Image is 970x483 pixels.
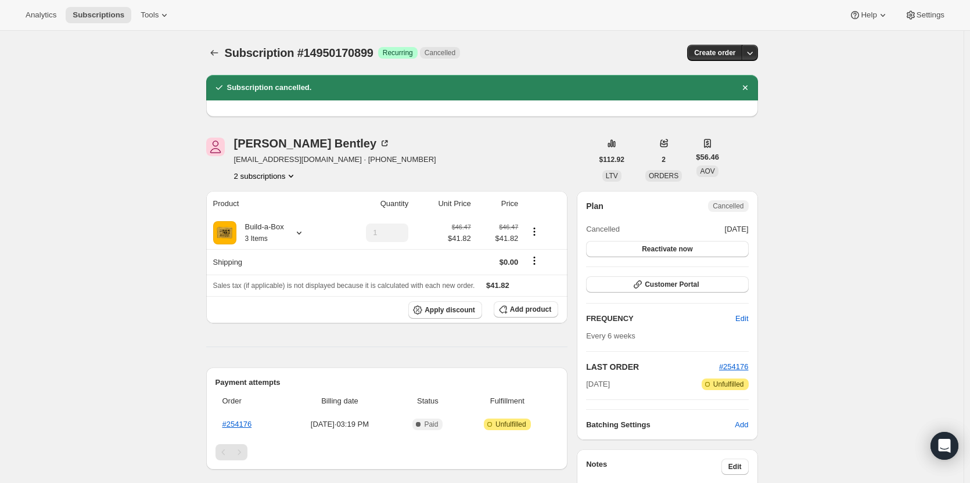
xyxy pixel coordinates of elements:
[206,138,225,156] span: JoAnna Bentley
[725,224,749,235] span: [DATE]
[586,276,748,293] button: Customer Portal
[599,155,624,164] span: $112.92
[728,462,742,471] span: Edit
[287,419,392,430] span: [DATE] · 03:19 PM
[861,10,876,20] span: Help
[662,155,666,164] span: 2
[425,48,455,57] span: Cancelled
[206,249,335,275] th: Shipping
[510,305,551,314] span: Add product
[206,191,335,217] th: Product
[642,244,692,254] span: Reactivate now
[452,224,471,230] small: $46.47
[645,280,699,289] span: Customer Portal
[494,301,558,318] button: Add product
[586,419,735,431] h6: Batching Settings
[412,191,475,217] th: Unit Price
[236,221,284,244] div: Build-a-Box
[383,48,413,57] span: Recurring
[713,380,744,389] span: Unfulfilled
[287,395,392,407] span: Billing date
[592,152,631,168] button: $112.92
[898,7,951,23] button: Settings
[735,419,748,431] span: Add
[500,258,519,266] span: $0.00
[245,235,268,243] small: 3 Items
[655,152,673,168] button: 2
[486,281,509,290] span: $41.82
[215,377,559,388] h2: Payment attempts
[586,241,748,257] button: Reactivate now
[586,224,620,235] span: Cancelled
[424,420,438,429] span: Paid
[586,331,635,340] span: Every 6 weeks
[721,459,749,475] button: Edit
[463,395,551,407] span: Fulfillment
[213,221,236,244] img: product img
[215,444,559,460] nav: Pagination
[425,305,475,315] span: Apply discount
[525,254,544,267] button: Shipping actions
[719,362,749,371] a: #254176
[586,361,719,373] h2: LAST ORDER
[225,46,373,59] span: Subscription #14950170899
[735,313,748,325] span: Edit
[234,154,436,165] span: [EMAIL_ADDRESS][DOMAIN_NAME] · [PHONE_NUMBER]
[719,361,749,373] button: #254176
[737,80,753,96] button: Dismiss notification
[334,191,412,217] th: Quantity
[495,420,526,429] span: Unfulfilled
[525,225,544,238] button: Product actions
[234,170,297,182] button: Product actions
[586,200,603,212] h2: Plan
[408,301,482,319] button: Apply discount
[687,45,742,61] button: Create order
[222,420,252,428] a: #254176
[134,7,177,23] button: Tools
[215,388,284,414] th: Order
[649,172,678,180] span: ORDERS
[448,233,471,244] span: $41.82
[917,10,944,20] span: Settings
[475,191,522,217] th: Price
[586,379,610,390] span: [DATE]
[586,313,735,325] h2: FREQUENCY
[26,10,56,20] span: Analytics
[399,395,456,407] span: Status
[606,172,618,180] span: LTV
[586,459,721,475] h3: Notes
[713,201,743,211] span: Cancelled
[842,7,895,23] button: Help
[73,10,124,20] span: Subscriptions
[499,224,518,230] small: $46.47
[227,82,312,93] h2: Subscription cancelled.
[728,416,755,434] button: Add
[694,48,735,57] span: Create order
[696,152,719,163] span: $56.46
[19,7,63,23] button: Analytics
[213,282,475,290] span: Sales tax (if applicable) is not displayed because it is calculated with each new order.
[931,432,958,460] div: Open Intercom Messenger
[478,233,519,244] span: $41.82
[66,7,131,23] button: Subscriptions
[206,45,222,61] button: Subscriptions
[234,138,391,149] div: [PERSON_NAME] Bentley
[728,309,755,328] button: Edit
[700,167,714,175] span: AOV
[141,10,159,20] span: Tools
